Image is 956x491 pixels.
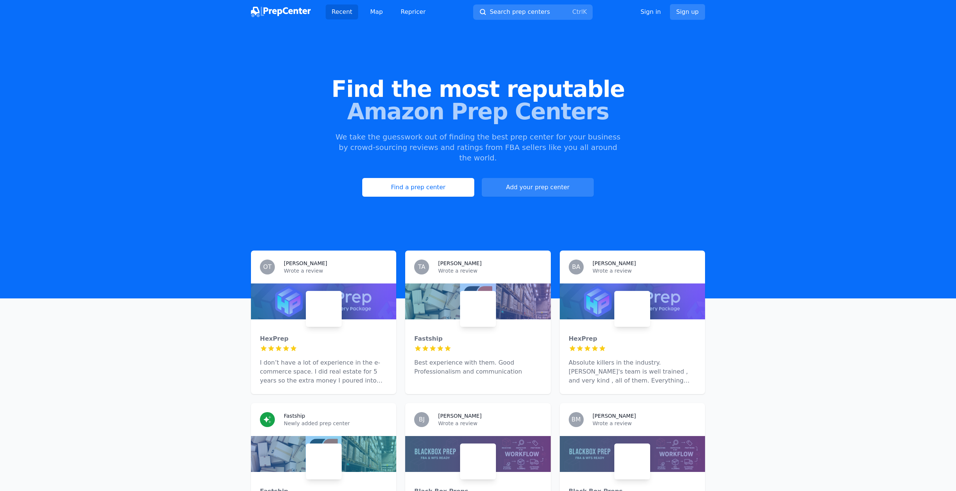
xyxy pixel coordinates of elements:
[364,4,389,19] a: Map
[438,267,541,274] p: Wrote a review
[335,132,621,163] p: We take the guesswork out of finding the best prep center for your business by crowd-sourcing rev...
[593,260,636,267] h3: [PERSON_NAME]
[414,358,541,376] p: Best experience with them. Good Professionalism and communication
[263,264,271,270] span: OT
[251,7,311,17] img: PrepCenter
[572,264,580,270] span: BA
[616,292,649,325] img: HexPrep
[260,358,387,385] p: I don’t have a lot of experience in the e-commerce space. I did real estate for 5 years so the ex...
[560,251,705,394] a: BA[PERSON_NAME]Wrote a reviewHexPrepHexPrepAbsolute killers in the industry. [PERSON_NAME]'s team...
[593,267,696,274] p: Wrote a review
[569,334,696,343] div: HexPrep
[284,267,387,274] p: Wrote a review
[418,264,425,270] span: TA
[362,178,474,197] a: Find a prep center
[616,445,649,478] img: Black Box Preps
[284,260,327,267] h3: [PERSON_NAME]
[462,445,494,478] img: Black Box Preps
[438,420,541,427] p: Wrote a review
[12,100,944,123] span: Amazon Prep Centers
[284,412,305,420] h3: Fastship
[307,445,340,478] img: Fastship
[251,251,396,394] a: OT[PERSON_NAME]Wrote a reviewHexPrepHexPrepI don’t have a lot of experience in the e-commerce spa...
[438,412,481,420] h3: [PERSON_NAME]
[593,420,696,427] p: Wrote a review
[583,8,587,15] kbd: K
[12,78,944,100] span: Find the most reputable
[395,4,432,19] a: Repricer
[462,292,494,325] img: Fastship
[569,358,696,385] p: Absolute killers in the industry. [PERSON_NAME]'s team is well trained , and very kind , all of t...
[405,251,550,394] a: TA[PERSON_NAME]Wrote a reviewFastshipFastshipBest experience with them. Good Professionalism and ...
[260,334,387,343] div: HexPrep
[307,292,340,325] img: HexPrep
[640,7,661,16] a: Sign in
[670,4,705,20] a: Sign up
[473,4,593,20] button: Search prep centersCtrlK
[572,8,583,15] kbd: Ctrl
[482,178,594,197] a: Add your prep center
[593,412,636,420] h3: [PERSON_NAME]
[284,420,387,427] p: Newly added prep center
[438,260,481,267] h3: [PERSON_NAME]
[419,417,425,423] span: BJ
[490,7,550,16] span: Search prep centers
[414,334,541,343] div: Fastship
[571,417,581,423] span: BM
[326,4,358,19] a: Recent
